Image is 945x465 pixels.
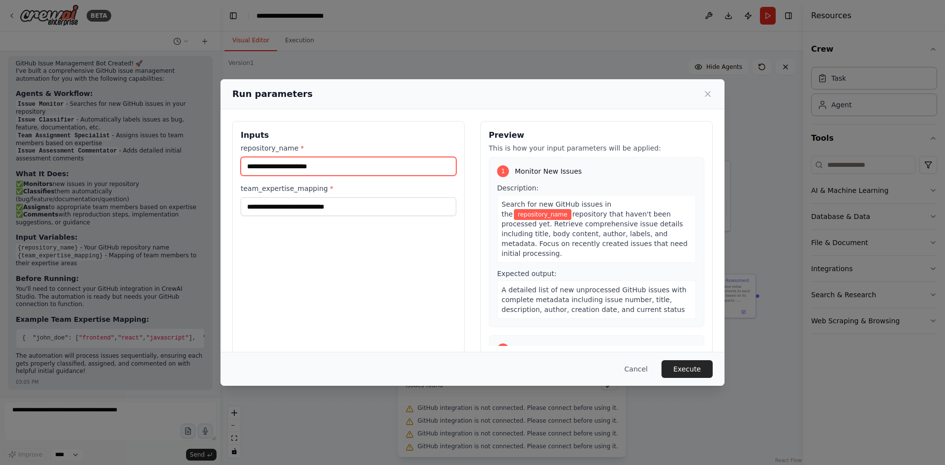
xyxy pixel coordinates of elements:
p: This is how your input parameters will be applied: [489,143,704,153]
span: Variable: repository_name [514,209,571,220]
div: 1 [497,165,509,177]
span: A detailed list of new unprocessed GitHub issues with complete metadata including issue number, t... [502,286,687,313]
span: Classify and Label Issues [515,344,601,354]
h3: Preview [489,129,704,141]
h2: Run parameters [232,87,313,101]
div: 2 [497,343,509,355]
label: team_expertise_mapping [241,184,456,193]
button: Cancel [617,360,656,378]
h3: Inputs [241,129,456,141]
span: Expected output: [497,270,557,278]
span: Description: [497,184,538,192]
label: repository_name [241,143,456,153]
span: repository that haven't been processed yet. Retrieve comprehensive issue details including title,... [502,210,688,257]
span: Monitor New Issues [515,166,582,176]
span: Search for new GitHub issues in the [502,200,611,218]
button: Execute [661,360,713,378]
